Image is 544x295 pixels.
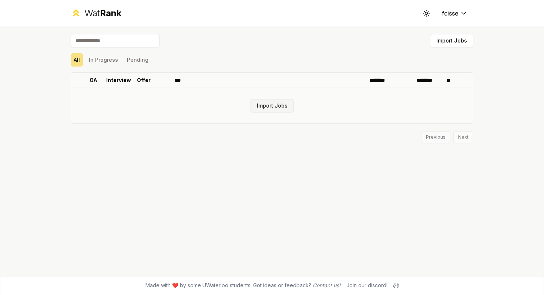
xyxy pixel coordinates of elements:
div: Join our discord! [346,282,387,289]
a: Contact us! [313,282,340,288]
button: Pending [124,53,151,67]
p: Offer [137,77,151,84]
div: Wat [84,7,121,19]
p: OA [90,77,97,84]
span: fcisse [442,9,459,18]
p: Interview [106,77,131,84]
button: Import Jobs [430,34,473,47]
button: All [71,53,83,67]
a: WatRank [71,7,121,19]
button: fcisse [436,7,473,20]
button: Import Jobs [251,99,294,112]
button: In Progress [86,53,121,67]
span: Rank [100,8,121,18]
span: Made with ❤️ by some UWaterloo students. Got ideas or feedback? [145,282,340,289]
